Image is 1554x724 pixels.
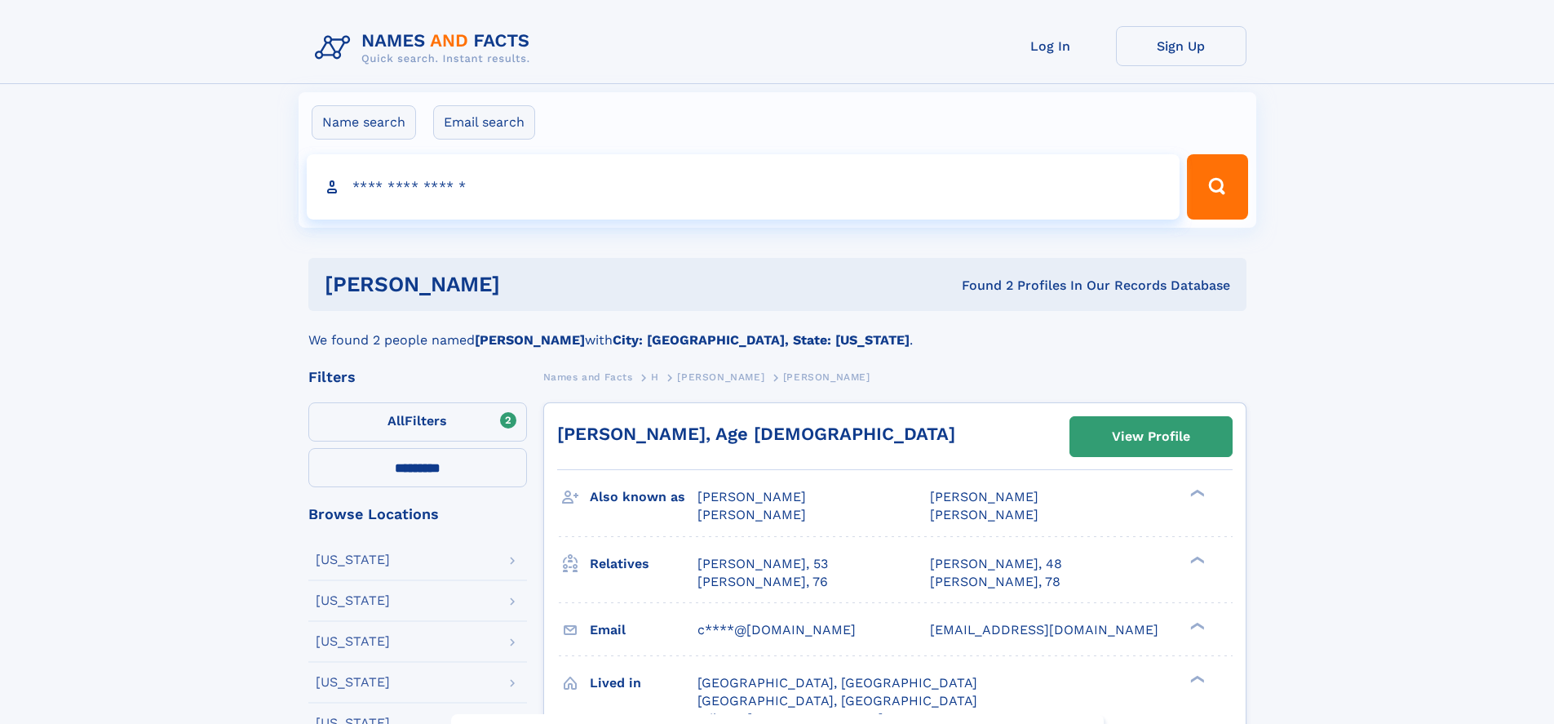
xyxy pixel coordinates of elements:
[1186,673,1206,684] div: ❯
[308,402,527,442] label: Filters
[312,105,416,140] label: Name search
[697,693,977,708] span: [GEOGRAPHIC_DATA], [GEOGRAPHIC_DATA]
[651,366,659,387] a: H
[590,669,697,697] h3: Lived in
[316,635,390,648] div: [US_STATE]
[677,371,764,383] span: [PERSON_NAME]
[697,675,977,691] span: [GEOGRAPHIC_DATA], [GEOGRAPHIC_DATA]
[543,366,633,387] a: Names and Facts
[307,154,1180,220] input: search input
[697,507,806,522] span: [PERSON_NAME]
[783,371,870,383] span: [PERSON_NAME]
[316,553,390,566] div: [US_STATE]
[590,483,697,511] h3: Also known as
[1112,418,1190,455] div: View Profile
[475,332,585,348] b: [PERSON_NAME]
[557,424,955,444] a: [PERSON_NAME], Age [DEMOGRAPHIC_DATA]
[316,594,390,607] div: [US_STATE]
[697,555,828,573] a: [PERSON_NAME], 53
[930,555,1062,573] a: [PERSON_NAME], 48
[1186,488,1206,499] div: ❯
[308,26,543,70] img: Logo Names and Facts
[1116,26,1246,66] a: Sign Up
[325,274,731,295] h1: [PERSON_NAME]
[930,507,1038,522] span: [PERSON_NAME]
[930,622,1158,637] span: [EMAIL_ADDRESS][DOMAIN_NAME]
[387,413,405,429] span: All
[677,366,764,387] a: [PERSON_NAME]
[930,573,1060,591] a: [PERSON_NAME], 78
[651,371,659,383] span: H
[1070,417,1232,456] a: View Profile
[316,676,390,689] div: [US_STATE]
[613,332,910,348] b: City: [GEOGRAPHIC_DATA], State: [US_STATE]
[308,507,527,522] div: Browse Locations
[308,311,1246,350] div: We found 2 people named with .
[697,573,828,591] a: [PERSON_NAME], 76
[1186,554,1206,565] div: ❯
[1186,620,1206,631] div: ❯
[590,616,697,644] h3: Email
[985,26,1116,66] a: Log In
[697,489,806,504] span: [PERSON_NAME]
[731,277,1230,295] div: Found 2 Profiles In Our Records Database
[930,489,1038,504] span: [PERSON_NAME]
[590,550,697,578] h3: Relatives
[1187,154,1247,220] button: Search Button
[308,370,527,384] div: Filters
[433,105,535,140] label: Email search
